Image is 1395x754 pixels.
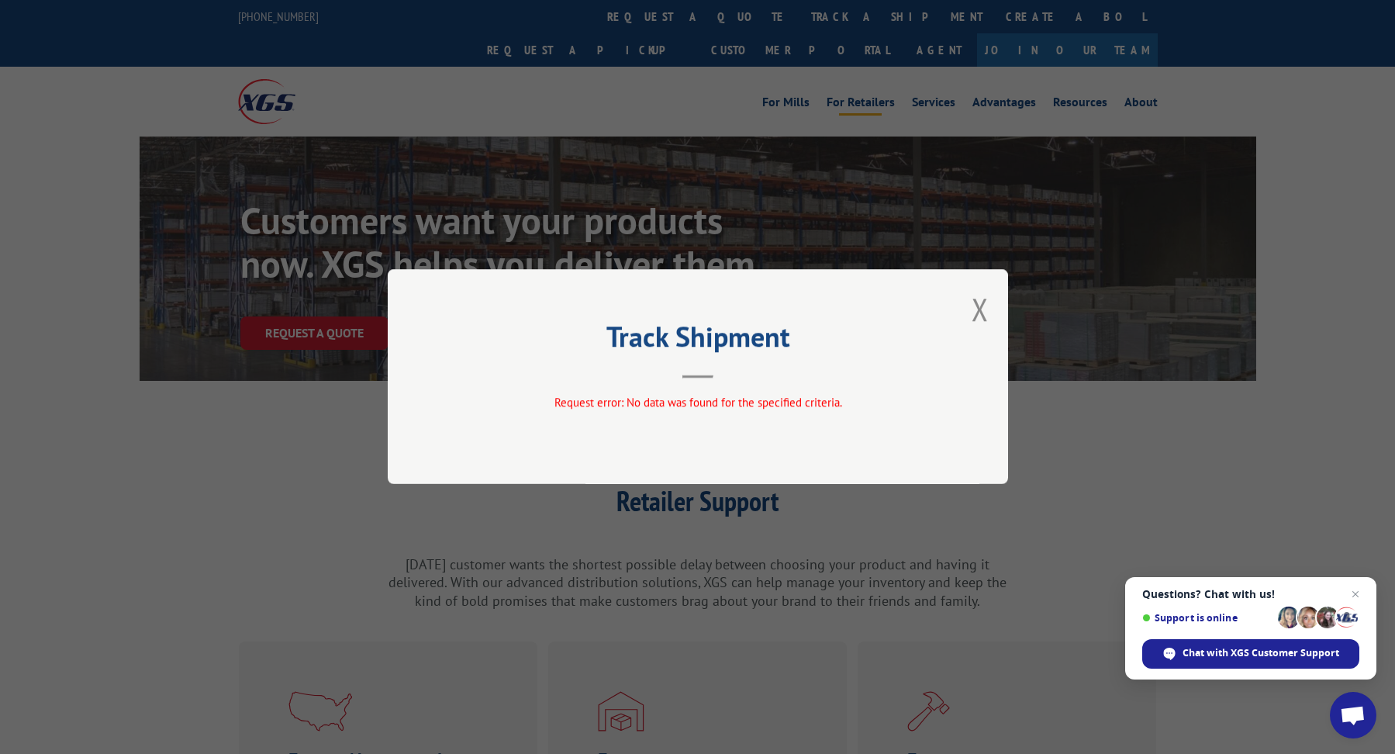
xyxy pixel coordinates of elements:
[1142,612,1272,624] span: Support is online
[1346,585,1365,604] span: Close chat
[554,396,841,410] span: Request error: No data was found for the specified criteria.
[1142,639,1359,669] div: Chat with XGS Customer Support
[1142,588,1359,600] span: Questions? Chat with us!
[972,289,989,330] button: Close modal
[1183,646,1339,660] span: Chat with XGS Customer Support
[1330,692,1376,738] div: Open chat
[465,326,931,355] h2: Track Shipment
